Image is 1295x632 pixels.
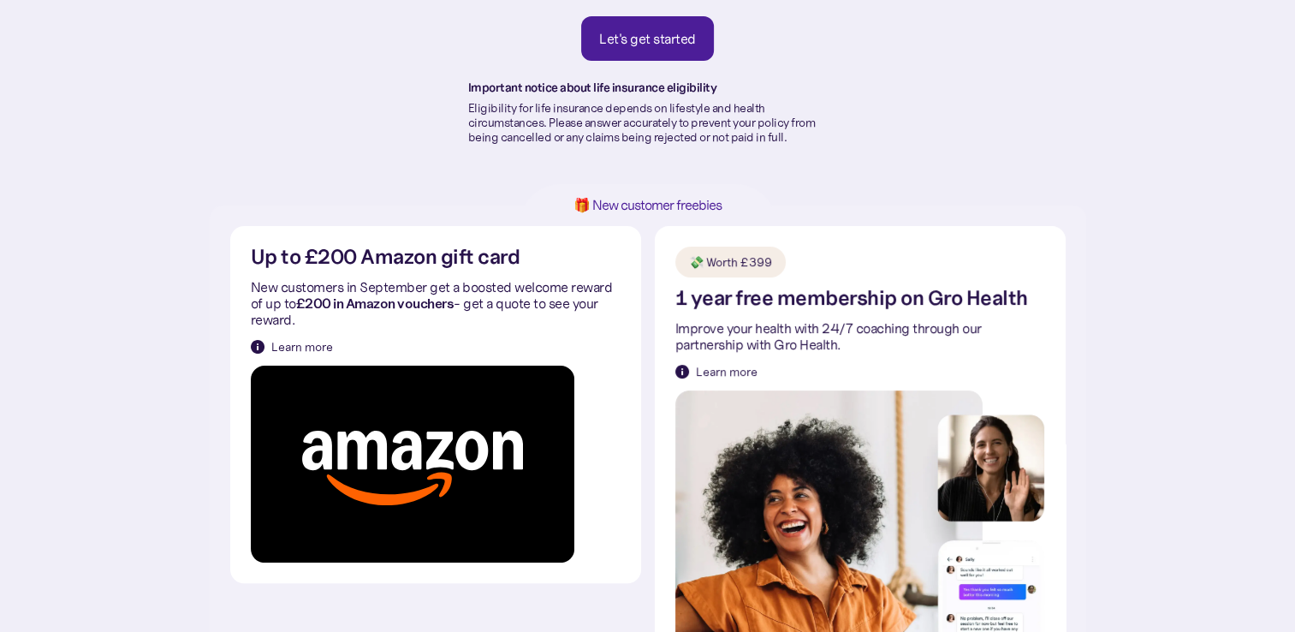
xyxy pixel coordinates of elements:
[689,253,772,271] div: 💸 Worth £399
[581,16,714,61] a: Let's get started
[468,80,717,95] strong: Important notice about life insurance eligibility
[675,320,1045,353] p: Improve your health with 24/7 coaching through our partnership with Gro Health.
[468,101,828,144] p: Eligibility for life insurance depends on lifestyle and health circumstances. Please answer accur...
[251,279,621,329] p: New customers in September get a boosted welcome reward of up to - get a quote to see your reward.
[251,247,520,268] h2: Up to £200 Amazon gift card
[675,288,1028,309] h2: 1 year free membership on Gro Health
[271,338,333,355] div: Learn more
[251,338,333,355] a: Learn more
[296,295,454,312] strong: £200 in Amazon vouchers
[675,363,757,380] a: Learn more
[599,30,696,47] div: Let's get started
[696,363,757,380] div: Learn more
[547,198,749,212] h1: 🎁 New customer freebies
